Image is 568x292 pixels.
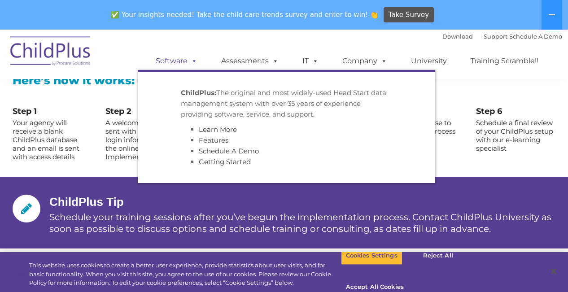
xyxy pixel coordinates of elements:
p: Schedule a final review of your ChildPlus setup with our e-learning specialist [476,118,555,153]
h3: Here’s how it works: [13,75,555,86]
font: | [442,33,562,40]
a: Download [442,33,473,40]
div: This website uses cookies to create a better user experience, provide statistics about user visit... [29,261,341,288]
a: Training Scramble!! [462,52,547,70]
button: Reject All [410,246,466,265]
img: ChildPlus by Procare Solutions [6,30,96,75]
a: University [402,52,456,70]
a: IT [293,52,328,70]
a: Take Survey [384,7,434,23]
a: Software [147,52,206,70]
a: Features [199,136,228,144]
button: Cookies Settings [341,246,402,265]
a: Getting Started [199,157,251,166]
a: Assessments [212,52,288,70]
p: A welcome email is sent with details and login information for the online Implementation course [105,118,185,161]
a: Support [484,33,507,40]
h4: Step 6 [476,106,555,116]
a: Schedule A Demo [199,147,259,155]
h4: Step 2 [105,106,185,116]
p: The original and most widely-used Head Start data management system with over 35 years of experie... [181,87,392,120]
strong: ChildPlus: [181,88,216,97]
a: Schedule A Demo [509,33,562,40]
span: ✅ Your insights needed! Take the child care trends survey and enter to win! 👏 [108,6,382,23]
h4: Step 1 [13,106,92,116]
p: Your agency will receive a blank ChildPlus database and an email is sent with access details [13,118,92,161]
span: Take Survey [389,7,429,23]
span: Schedule your training sessions after you’ve begun the implementation process. Contact ChildPlus ... [49,212,551,234]
a: Company [333,52,396,70]
button: Close [544,261,564,281]
a: Learn More [199,125,237,134]
span: ChildPlus Tip [49,195,124,209]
